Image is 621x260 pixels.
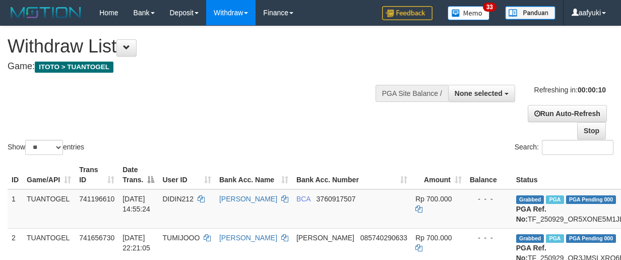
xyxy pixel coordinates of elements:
div: - - - [470,194,508,204]
a: Run Auto-Refresh [528,105,607,122]
span: [DATE] 22:21:05 [122,234,150,252]
span: Grabbed [516,234,544,243]
img: MOTION_logo.png [8,5,84,20]
span: Rp 700.000 [415,195,452,203]
span: Copy 085740290633 to clipboard [360,234,407,242]
th: Amount: activate to sort column ascending [411,161,466,189]
b: PGA Ref. No: [516,205,546,223]
a: Stop [577,122,606,139]
img: panduan.png [505,6,555,20]
span: [DATE] 14:55:24 [122,195,150,213]
th: Game/API: activate to sort column ascending [23,161,75,189]
span: ITOTO > TUANTOGEL [35,62,113,73]
span: 741196610 [79,195,114,203]
h4: Game: [8,62,404,72]
button: None selected [448,85,515,102]
th: Bank Acc. Name: activate to sort column ascending [215,161,292,189]
a: [PERSON_NAME] [219,195,277,203]
div: PGA Site Balance / [376,85,448,102]
span: PGA Pending [566,234,616,243]
th: Trans ID: activate to sort column ascending [75,161,118,189]
input: Search: [542,140,613,155]
span: 741656730 [79,234,114,242]
span: Copy 3760917507 to clipboard [317,195,356,203]
span: Rp 700.000 [415,234,452,242]
div: - - - [470,233,508,243]
span: TUMIJOOO [162,234,200,242]
span: BCA [296,195,310,203]
span: PGA Pending [566,195,616,204]
span: None selected [455,89,503,97]
img: Button%20Memo.svg [448,6,490,20]
select: Showentries [25,140,63,155]
img: Feedback.jpg [382,6,432,20]
th: Balance [466,161,512,189]
h1: Withdraw List [8,36,404,57]
td: 1 [8,189,23,229]
label: Show entries [8,140,84,155]
th: User ID: activate to sort column ascending [158,161,215,189]
span: Refreshing in: [534,86,606,94]
span: DIDIN212 [162,195,193,203]
th: ID [8,161,23,189]
strong: 00:00:10 [578,86,606,94]
span: [PERSON_NAME] [296,234,354,242]
span: Marked by aafchonlypin [546,234,564,243]
th: Bank Acc. Number: activate to sort column ascending [292,161,411,189]
span: Grabbed [516,195,544,204]
label: Search: [515,140,613,155]
th: Date Trans.: activate to sort column descending [118,161,158,189]
td: TUANTOGEL [23,189,75,229]
span: 33 [483,3,496,12]
a: [PERSON_NAME] [219,234,277,242]
span: Marked by aafyoumonoriya [546,195,564,204]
